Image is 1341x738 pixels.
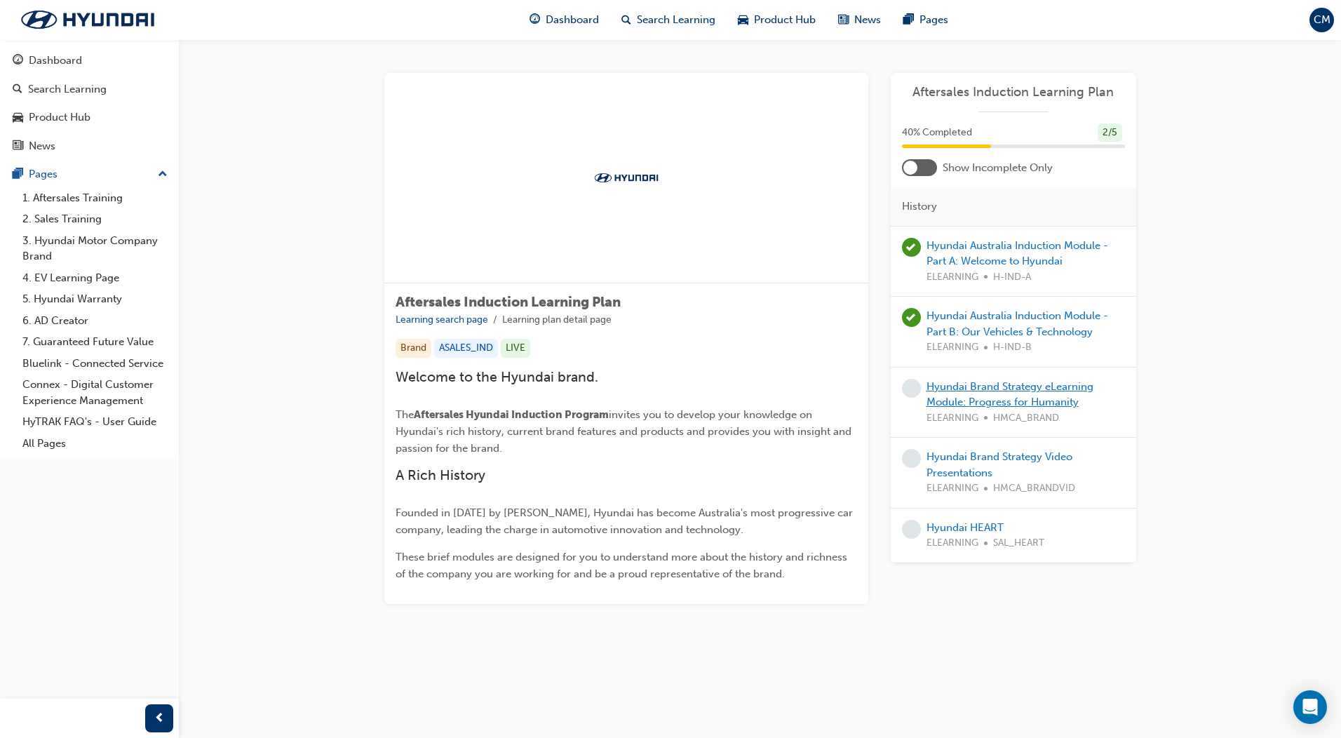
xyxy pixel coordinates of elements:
div: LIVE [501,339,530,358]
a: pages-iconPages [892,6,959,34]
img: Trak [7,5,168,34]
a: news-iconNews [827,6,892,34]
span: search-icon [13,83,22,96]
a: 1. Aftersales Training [17,187,173,209]
span: The [396,408,414,421]
span: Dashboard [546,12,599,28]
span: invites you to develop your knowledge on Hyundai's rich history, current brand features and produ... [396,408,854,455]
span: Pages [919,12,948,28]
span: search-icon [621,11,631,29]
span: news-icon [838,11,849,29]
a: All Pages [17,433,173,455]
span: learningRecordVerb_NONE-icon [902,379,921,398]
a: 7. Guaranteed Future Value [17,331,173,353]
span: learningRecordVerb_PASS-icon [902,238,921,257]
span: Search Learning [637,12,715,28]
span: Product Hub [754,12,816,28]
div: News [29,138,55,154]
button: CM [1309,8,1334,32]
li: Learning plan detail page [502,312,612,328]
div: Dashboard [29,53,82,69]
span: 40 % Completed [902,125,972,141]
a: Hyundai Australia Induction Module - Part B: Our Vehicles & Technology [926,309,1108,338]
span: learningRecordVerb_NONE-icon [902,449,921,468]
span: prev-icon [154,710,165,727]
a: Hyundai Brand Strategy Video Presentations [926,450,1072,479]
span: guage-icon [13,55,23,67]
a: Connex - Digital Customer Experience Management [17,374,173,411]
span: news-icon [13,140,23,153]
span: HMCA_BRANDVID [993,481,1075,497]
div: Open Intercom Messenger [1293,690,1327,724]
div: Product Hub [29,109,90,126]
a: Learning search page [396,314,488,326]
span: HMCA_BRAND [993,410,1059,427]
span: A Rich History [396,467,485,483]
span: ELEARNING [926,269,978,286]
span: ELEARNING [926,340,978,356]
span: News [854,12,881,28]
div: Pages [29,166,58,182]
a: Hyundai Brand Strategy eLearning Module: Progress for Humanity [926,380,1093,409]
a: News [6,133,173,159]
a: search-iconSearch Learning [610,6,727,34]
span: car-icon [738,11,748,29]
span: CM [1314,12,1330,28]
span: car-icon [13,112,23,124]
img: Trak [588,170,665,184]
button: Pages [6,161,173,187]
a: 6. AD Creator [17,310,173,332]
button: DashboardSearch LearningProduct HubNews [6,45,173,161]
a: Search Learning [6,76,173,102]
a: 5. Hyundai Warranty [17,288,173,310]
div: 2 / 5 [1098,123,1122,142]
a: Product Hub [6,105,173,130]
span: ELEARNING [926,535,978,551]
span: Founded in [DATE] by [PERSON_NAME], Hyundai has become Australia's most progressive car company, ... [396,506,856,536]
div: Brand [396,339,431,358]
span: H-IND-A [993,269,1031,286]
span: ELEARNING [926,410,978,427]
a: 2. Sales Training [17,208,173,230]
span: pages-icon [903,11,914,29]
span: guage-icon [530,11,540,29]
span: up-icon [158,166,168,184]
a: Hyundai HEART [926,521,1004,534]
span: learningRecordVerb_COMPLETE-icon [902,308,921,327]
a: Hyundai Australia Induction Module - Part A: Welcome to Hyundai [926,239,1108,268]
a: 3. Hyundai Motor Company Brand [17,230,173,267]
a: Dashboard [6,48,173,74]
span: ELEARNING [926,481,978,497]
span: SAL_HEART [993,535,1044,551]
div: Search Learning [28,81,107,98]
span: pages-icon [13,168,23,181]
span: Aftersales Hyundai Induction Program [414,408,609,421]
a: Aftersales Induction Learning Plan [902,84,1125,100]
div: ASALES_IND [434,339,498,358]
span: H-IND-B [993,340,1032,356]
span: History [902,199,937,215]
span: learningRecordVerb_NONE-icon [902,520,921,539]
span: Welcome to the Hyundai brand. [396,369,598,385]
a: guage-iconDashboard [518,6,610,34]
span: Aftersales Induction Learning Plan [396,294,621,310]
a: Bluelink - Connected Service [17,353,173,375]
a: HyTRAK FAQ's - User Guide [17,411,173,433]
span: Show Incomplete Only [943,160,1053,176]
a: car-iconProduct Hub [727,6,827,34]
span: These brief modules are designed for you to understand more about the history and richness of the... [396,551,850,580]
a: 4. EV Learning Page [17,267,173,289]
